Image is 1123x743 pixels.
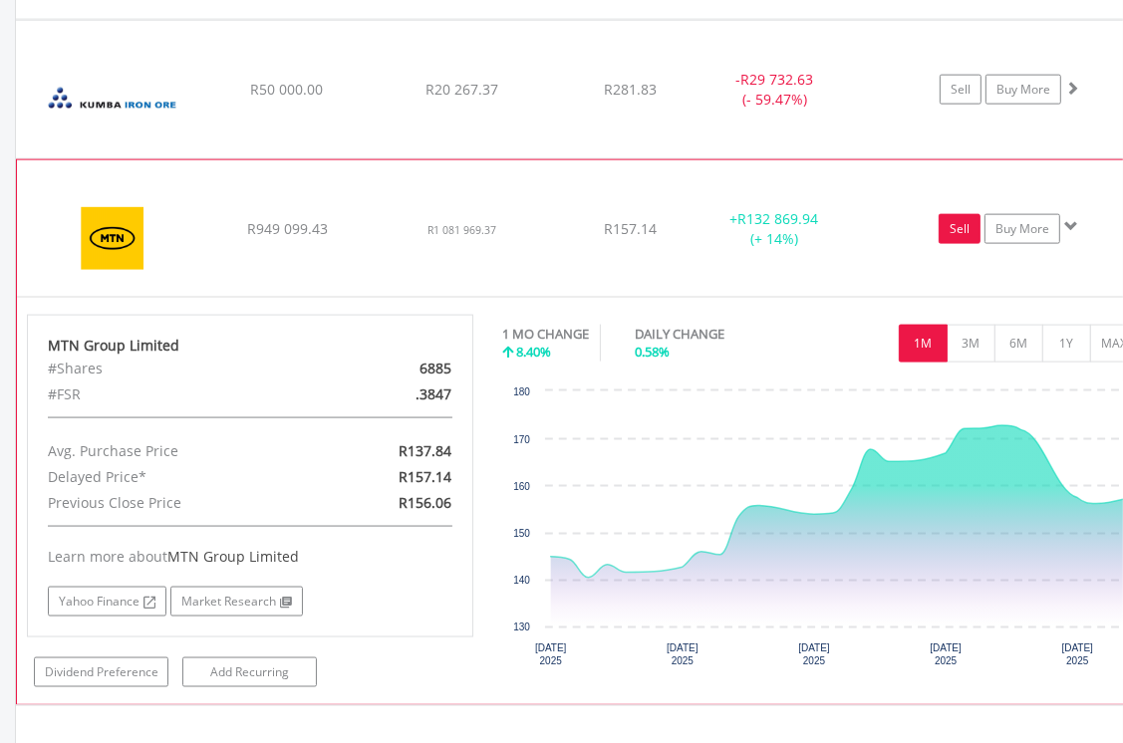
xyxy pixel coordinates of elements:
[940,75,982,105] a: Sell
[667,642,699,666] text: [DATE] 2025
[27,185,198,291] img: EQU.ZA.MTN.png
[33,464,322,490] div: Delayed Price*
[513,434,530,445] text: 170
[535,642,567,666] text: [DATE] 2025
[899,325,948,363] button: 1M
[33,381,322,407] div: #FSR
[425,80,498,99] span: R20 267.37
[636,343,671,361] span: 0.58%
[737,209,818,228] span: R132 869.94
[48,547,452,567] div: Learn more about
[513,575,530,586] text: 140
[947,325,995,363] button: 3M
[250,80,323,99] span: R50 000.00
[48,587,166,617] a: Yahoo Finance
[247,219,328,238] span: R949 099.43
[700,70,850,110] div: - (- 59.47%)
[167,547,299,566] span: MTN Group Limited
[33,490,322,516] div: Previous Close Price
[26,46,197,153] img: EQU.ZA.KIO.png
[170,587,303,617] a: Market Research
[399,493,451,512] span: R156.06
[427,223,496,237] span: R1 081 969.37
[513,621,530,632] text: 130
[34,657,168,687] a: Dividend Preference
[1042,325,1091,363] button: 1Y
[399,467,451,486] span: R157.14
[48,336,452,356] div: MTN Group Limited
[604,80,657,99] span: R281.83
[984,214,1060,244] a: Buy More
[33,356,322,381] div: #Shares
[985,75,1061,105] a: Buy More
[399,441,451,460] span: R137.84
[322,356,466,381] div: 6885
[700,209,849,249] div: + (+ 14%)
[513,481,530,492] text: 160
[513,528,530,539] text: 150
[33,438,322,464] div: Avg. Purchase Price
[636,325,795,344] div: DAILY CHANGE
[503,325,590,344] div: 1 MO CHANGE
[322,381,466,407] div: .3847
[930,642,962,666] text: [DATE] 2025
[517,343,552,361] span: 8.40%
[1061,642,1093,666] text: [DATE] 2025
[740,70,813,89] span: R29 732.63
[939,214,981,244] a: Sell
[798,642,830,666] text: [DATE] 2025
[513,386,530,397] text: 180
[182,657,317,687] a: Add Recurring
[604,219,657,238] span: R157.14
[994,325,1043,363] button: 6M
